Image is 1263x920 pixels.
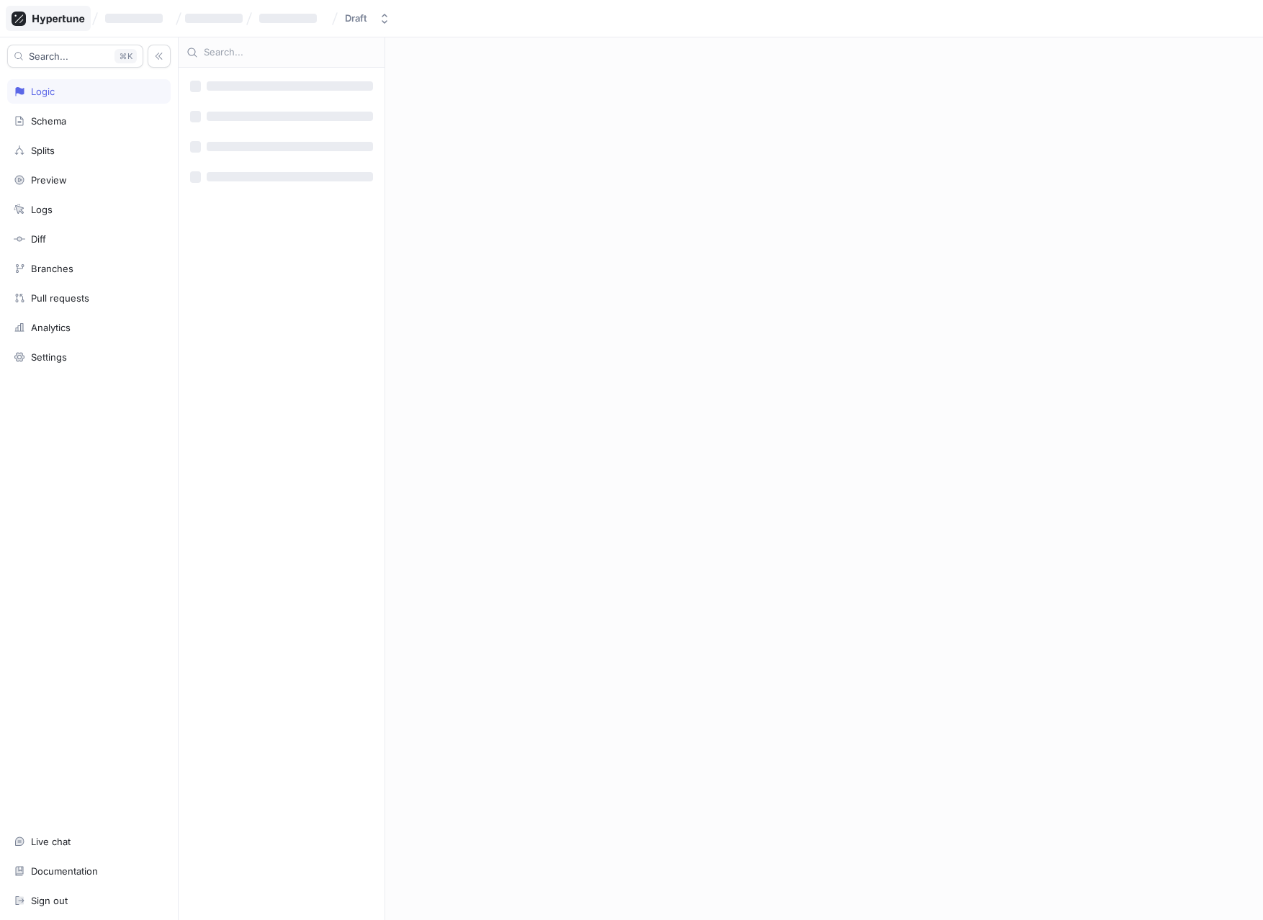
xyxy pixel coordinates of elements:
[7,859,171,883] a: Documentation
[31,895,68,906] div: Sign out
[31,322,71,333] div: Analytics
[204,45,377,60] input: Search...
[190,141,201,153] span: ‌
[31,292,89,304] div: Pull requests
[29,52,68,60] span: Search...
[207,81,373,91] span: ‌
[31,145,55,156] div: Splits
[190,81,201,92] span: ‌
[207,172,373,181] span: ‌
[339,6,396,30] button: Draft
[99,6,174,30] button: ‌
[31,351,67,363] div: Settings
[105,14,163,23] span: ‌
[31,836,71,847] div: Live chat
[253,6,328,30] button: ‌
[114,49,137,63] div: K
[31,204,53,215] div: Logs
[185,14,243,23] span: ‌
[31,174,67,186] div: Preview
[207,142,373,151] span: ‌
[190,111,201,122] span: ‌
[207,112,373,121] span: ‌
[259,14,317,23] span: ‌
[31,263,73,274] div: Branches
[31,233,46,245] div: Diff
[31,86,55,97] div: Logic
[31,115,66,127] div: Schema
[345,12,367,24] div: Draft
[190,171,201,183] span: ‌
[31,865,98,877] div: Documentation
[7,45,143,68] button: Search...K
